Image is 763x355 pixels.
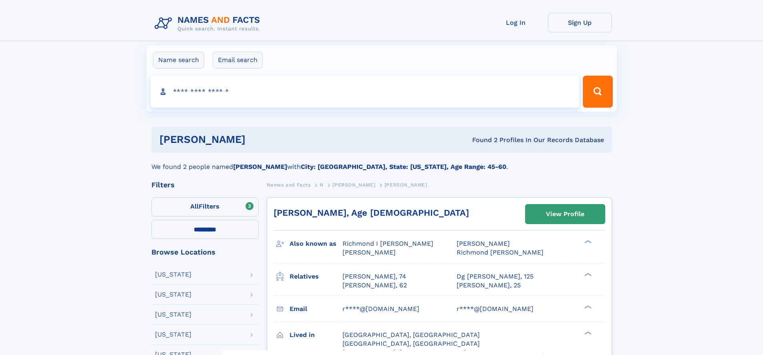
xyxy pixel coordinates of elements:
[155,311,191,318] div: [US_STATE]
[484,13,548,32] a: Log In
[582,272,592,277] div: ❯
[385,182,427,188] span: [PERSON_NAME]
[153,52,204,68] label: Name search
[546,205,584,223] div: View Profile
[342,272,406,281] a: [PERSON_NAME], 74
[342,340,480,347] span: [GEOGRAPHIC_DATA], [GEOGRAPHIC_DATA]
[290,237,342,251] h3: Also known as
[301,163,506,170] b: City: [GEOGRAPHIC_DATA], State: [US_STATE], Age Range: 45-60
[267,180,311,190] a: Names and Facts
[457,281,521,290] a: [PERSON_NAME], 25
[155,291,191,298] div: [US_STATE]
[320,182,324,188] span: N
[359,136,604,144] div: Found 2 Profiles In Our Records Database
[151,76,580,108] input: search input
[151,197,259,217] label: Filters
[151,181,259,189] div: Filters
[548,13,612,32] a: Sign Up
[159,134,359,144] h1: [PERSON_NAME]
[155,271,191,278] div: [US_STATE]
[583,76,612,108] button: Search Button
[582,304,592,309] div: ❯
[320,180,324,190] a: N
[342,240,433,247] span: Richmond I [PERSON_NAME]
[457,272,533,281] a: Dg [PERSON_NAME], 125
[525,205,605,224] a: View Profile
[290,302,342,316] h3: Email
[233,163,287,170] b: [PERSON_NAME]
[582,330,592,335] div: ❯
[151,152,612,172] div: We found 2 people named with .
[151,249,259,256] div: Browse Locations
[290,270,342,283] h3: Relatives
[342,331,480,339] span: [GEOGRAPHIC_DATA], [GEOGRAPHIC_DATA]
[190,203,199,210] span: All
[457,240,510,247] span: [PERSON_NAME]
[342,249,396,256] span: [PERSON_NAME]
[151,13,267,34] img: Logo Names and Facts
[332,180,375,190] a: [PERSON_NAME]
[582,239,592,245] div: ❯
[155,331,191,338] div: [US_STATE]
[290,328,342,342] h3: Lived in
[274,208,469,218] a: [PERSON_NAME], Age [DEMOGRAPHIC_DATA]
[457,249,544,256] span: Richmond [PERSON_NAME]
[332,182,375,188] span: [PERSON_NAME]
[342,281,407,290] a: [PERSON_NAME], 62
[213,52,263,68] label: Email search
